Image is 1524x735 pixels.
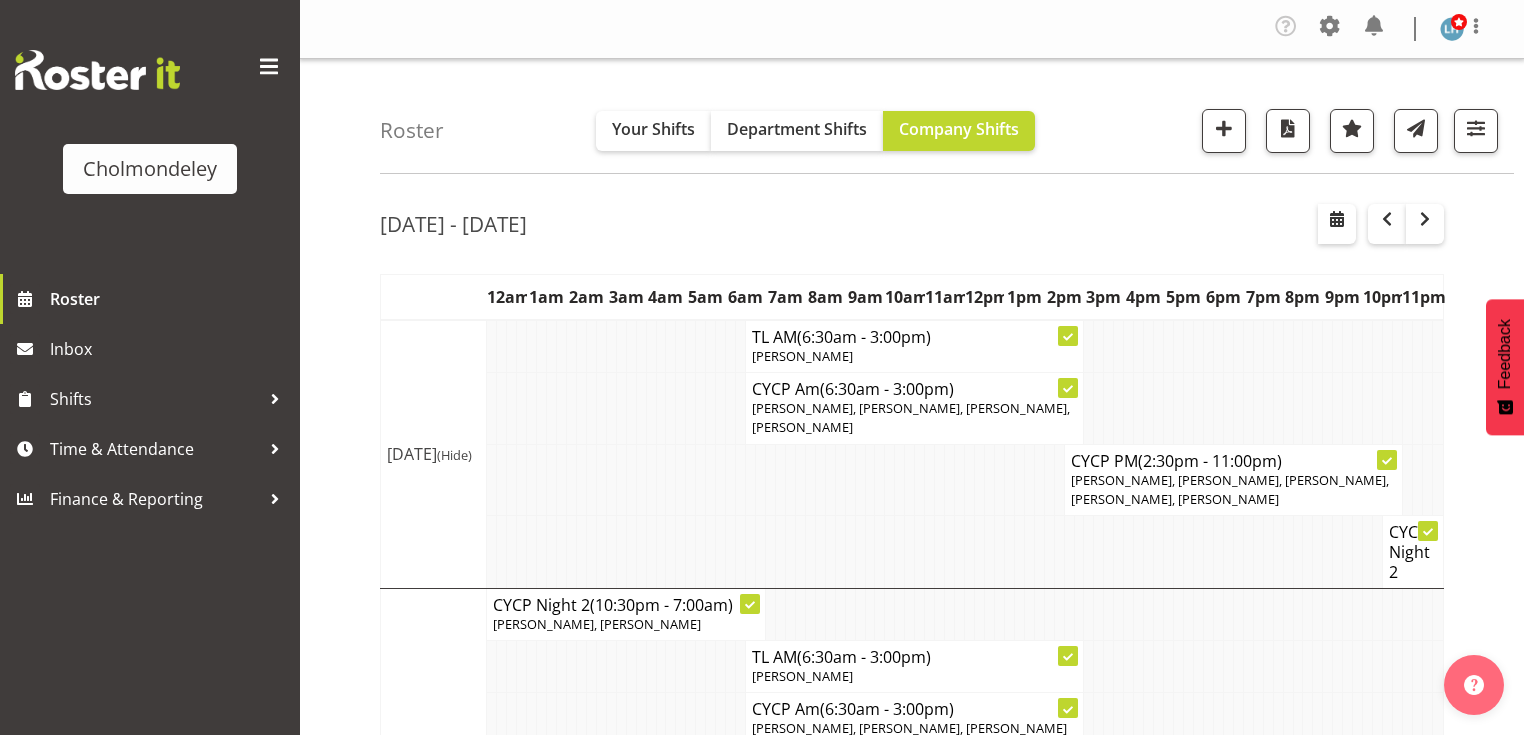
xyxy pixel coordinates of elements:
th: 5pm [1164,275,1204,321]
h4: CYCP Am [752,379,1077,399]
th: 8am [805,275,845,321]
th: 3am [606,275,646,321]
th: 1am [527,275,567,321]
span: (6:30am - 3:00pm) [797,646,931,668]
th: 2am [566,275,606,321]
span: [PERSON_NAME], [PERSON_NAME], [PERSON_NAME], [PERSON_NAME] [752,399,1070,436]
th: 11am [925,275,965,321]
h4: Roster [380,119,444,142]
h4: CYCP PM [1071,451,1396,471]
h4: CYCP Night 2 [493,595,759,615]
span: (6:30am - 3:00pm) [820,378,954,400]
th: 9pm [1323,275,1363,321]
button: Filter Shifts [1454,109,1498,153]
th: 12am [487,275,527,321]
img: help-xxl-2.png [1464,675,1484,695]
span: Inbox [50,334,290,364]
button: Company Shifts [883,111,1035,151]
th: 1pm [1004,275,1044,321]
th: 8pm [1283,275,1323,321]
span: [PERSON_NAME] [752,347,853,365]
button: Add a new shift [1202,109,1246,153]
span: [PERSON_NAME], [PERSON_NAME] [493,615,701,633]
th: 7pm [1243,275,1283,321]
th: 6am [726,275,766,321]
button: Feedback - Show survey [1486,299,1524,435]
th: 6pm [1203,275,1243,321]
button: Download a PDF of the roster according to the set date range. [1266,109,1310,153]
th: 12pm [965,275,1005,321]
span: [PERSON_NAME] [752,667,853,685]
button: Select a specific date within the roster. [1318,204,1356,244]
h4: CYCP Am [752,699,1077,719]
h4: CYCP Night 2 [1389,522,1437,582]
span: Roster [50,284,290,314]
th: 9am [845,275,885,321]
th: 10pm [1363,275,1403,321]
button: Highlight an important date within the roster. [1330,109,1374,153]
th: 7am [765,275,805,321]
th: 3pm [1084,275,1124,321]
span: Finance & Reporting [50,484,260,514]
th: 4am [646,275,686,321]
span: Your Shifts [612,118,695,140]
th: 5am [686,275,726,321]
h4: TL AM [752,647,1077,667]
th: 4pm [1124,275,1164,321]
span: Department Shifts [727,118,867,140]
span: (6:30am - 3:00pm) [820,698,954,720]
td: [DATE] [381,320,487,588]
h4: TL AM [752,327,1077,347]
span: (6:30am - 3:00pm) [797,326,931,348]
button: Department Shifts [711,111,883,151]
span: Time & Attendance [50,434,260,464]
span: (10:30pm - 7:00am) [590,594,733,616]
span: (2:30pm - 11:00pm) [1138,450,1282,472]
button: Your Shifts [596,111,711,151]
span: Shifts [50,384,260,414]
th: 2pm [1044,275,1084,321]
th: 11pm [1402,275,1443,321]
img: Rosterit website logo [15,50,180,90]
th: 10am [885,275,925,321]
img: lisa-hurry756.jpg [1440,17,1464,41]
span: (Hide) [437,446,472,464]
h2: [DATE] - [DATE] [380,211,527,237]
button: Send a list of all shifts for the selected filtered period to all rostered employees. [1394,109,1438,153]
div: Cholmondeley [83,154,217,184]
span: Feedback [1496,319,1514,389]
span: Company Shifts [899,118,1019,140]
span: [PERSON_NAME], [PERSON_NAME], [PERSON_NAME], [PERSON_NAME], [PERSON_NAME] [1071,471,1389,508]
